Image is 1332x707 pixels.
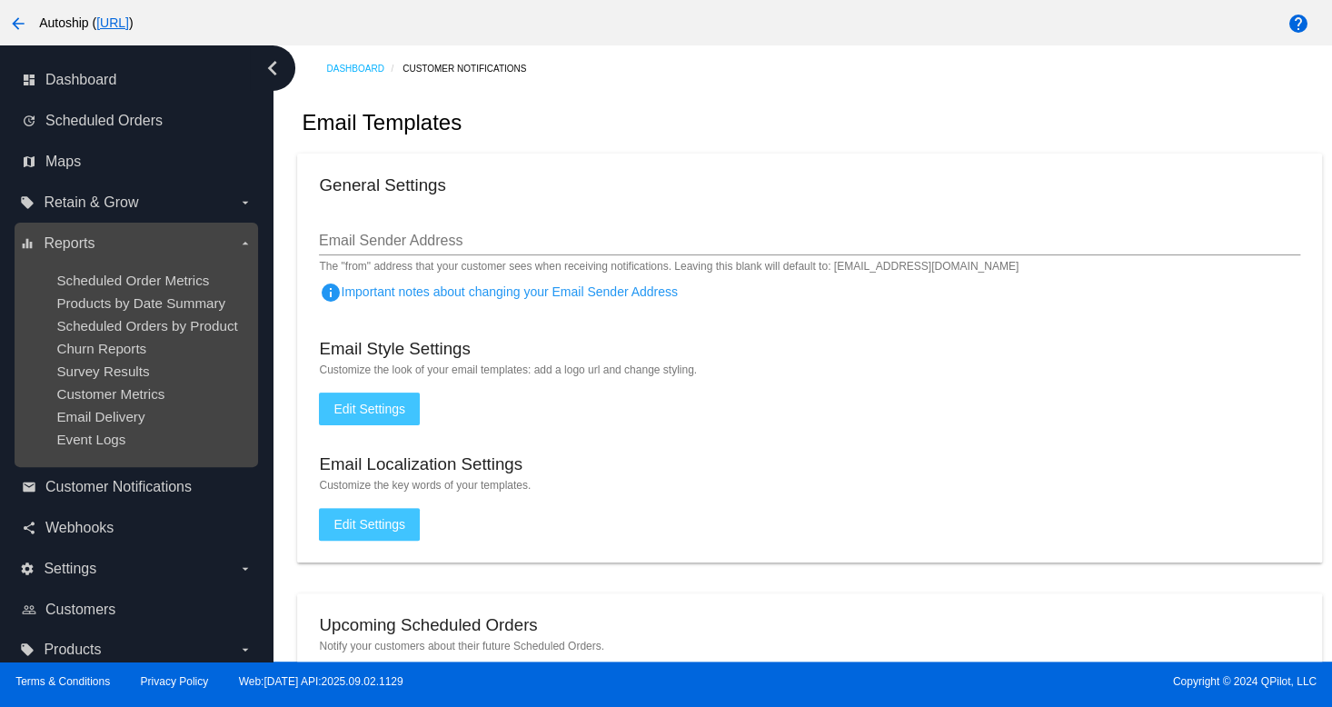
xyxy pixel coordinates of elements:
[22,65,253,95] a: dashboard Dashboard
[238,195,253,210] i: arrow_drop_down
[319,274,355,310] button: Important notes about changing your Email Sender Address
[22,114,36,128] i: update
[44,642,101,658] span: Products
[333,517,405,532] span: Edit Settings
[319,175,445,195] h3: General Settings
[22,73,36,87] i: dashboard
[20,562,35,576] i: settings
[22,147,253,176] a: map Maps
[22,480,36,494] i: email
[7,13,29,35] mat-icon: arrow_back
[45,72,116,88] span: Dashboard
[56,363,149,379] a: Survey Results
[258,54,287,83] i: chevron_left
[238,562,253,576] i: arrow_drop_down
[403,55,542,83] a: Customer Notifications
[56,273,209,288] a: Scheduled Order Metrics
[20,642,35,657] i: local_offer
[56,386,164,402] a: Customer Metrics
[238,236,253,251] i: arrow_drop_down
[45,113,163,129] span: Scheduled Orders
[239,675,403,688] a: Web:[DATE] API:2025.09.02.1129
[45,602,115,618] span: Customers
[22,595,253,624] a: people_outline Customers
[96,15,129,30] a: [URL]
[44,235,94,252] span: Reports
[319,640,1299,652] mat-hint: Notify your customers about their future Scheduled Orders.
[326,55,403,83] a: Dashboard
[39,15,134,30] span: Autoship ( )
[681,675,1317,688] span: Copyright © 2024 QPilot, LLC
[319,284,677,299] span: Important notes about changing your Email Sender Address
[56,318,237,334] a: Scheduled Orders by Product
[22,513,253,543] a: share Webhooks
[56,295,225,311] a: Products by Date Summary
[56,409,144,424] a: Email Delivery
[22,602,36,617] i: people_outline
[319,454,522,474] h3: Email Localization Settings
[45,479,192,495] span: Customer Notifications
[20,236,35,251] i: equalizer
[238,642,253,657] i: arrow_drop_down
[319,363,1299,376] mat-hint: Customize the look of your email templates: add a logo url and change styling.
[22,473,253,502] a: email Customer Notifications
[22,521,36,535] i: share
[333,402,405,416] span: Edit Settings
[44,561,96,577] span: Settings
[22,154,36,169] i: map
[319,508,420,541] button: Edit Settings
[319,261,1019,274] mat-hint: The "from" address that your customer sees when receiving notifications. Leaving this blank will ...
[319,479,1299,492] mat-hint: Customize the key words of your templates.
[44,194,138,211] span: Retain & Grow
[1287,13,1309,35] mat-icon: help
[56,341,146,356] a: Churn Reports
[319,233,1299,249] input: Email Sender Address
[319,615,537,635] h3: Upcoming Scheduled Orders
[56,432,125,447] a: Event Logs
[319,393,420,425] button: Edit Settings
[45,520,114,536] span: Webhooks
[45,154,81,170] span: Maps
[319,282,341,304] mat-icon: info
[20,195,35,210] i: local_offer
[302,110,462,135] h2: Email Templates
[15,675,110,688] a: Terms & Conditions
[22,106,253,135] a: update Scheduled Orders
[141,675,209,688] a: Privacy Policy
[319,339,470,359] h3: Email Style Settings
